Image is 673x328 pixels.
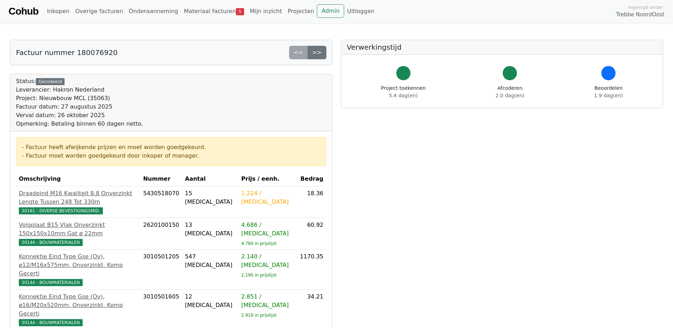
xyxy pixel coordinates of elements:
[19,221,137,238] div: Volgplaat B15 Vlak Onverzinkt 150x150x10mm Gat ø 22mm
[236,8,244,15] span: 5
[496,93,524,98] span: 2.0 dag(en)
[185,252,236,269] div: 547 [MEDICAL_DATA]
[185,189,236,206] div: 15 [MEDICAL_DATA]
[297,250,326,290] td: 1170.35
[16,111,143,120] div: Verval datum: 26 oktober 2025
[19,189,137,206] div: Draadeind M16 Kwaliteit 8.8 Onverzinkt Lengte Tussen 248 Tot 330m
[347,43,657,51] h5: Verwerkingstijd
[19,279,83,286] span: 30144 - BOUWMATERIALEN
[16,86,143,94] div: Leverancier: Hakron Nederland
[140,218,182,250] td: 2620100150
[19,293,137,327] a: Konnektie Eind Type Gse (Ov), ø16/M20x520mm, Onverzinkt, Komo Gecerti30144 - BOUWMATERIALEN
[16,48,117,57] h5: Factuur nummer 180076920
[308,46,326,59] a: >>
[181,4,247,18] a: Materiaal facturen5
[241,189,294,206] div: 1.224 / [MEDICAL_DATA]
[16,172,140,186] th: Omschrijving
[616,11,664,19] span: Trebbe NoordOost
[241,313,276,318] sub: 2.910 in prijslijst
[344,4,377,18] a: Uitloggen
[19,252,137,278] div: Konnektie Eind Type Gse (Ov), ø12/M16x575mm, Onverzinkt, Komo Gecerti
[19,207,103,214] span: 30181 - DIVERSE BEVESTIGINGSMID.
[140,186,182,218] td: 5430518070
[297,186,326,218] td: 18.36
[140,172,182,186] th: Nummer
[241,221,294,238] div: 4.686 / [MEDICAL_DATA]
[140,250,182,290] td: 3010501205
[628,4,664,11] span: Ingelogd onder:
[19,189,137,215] a: Draadeind M16 Kwaliteit 8.8 Onverzinkt Lengte Tussen 248 Tot 330m30181 - DIVERSE BEVESTIGINGSMID.
[182,172,238,186] th: Aantal
[381,84,426,99] div: Project toekennen
[317,4,344,18] a: Admin
[185,293,236,310] div: 12 [MEDICAL_DATA]
[19,319,83,326] span: 30144 - BOUWMATERIALEN
[241,241,276,246] sub: 4.780 in prijslijst
[19,239,83,246] span: 30144 - BOUWMATERIALEN
[238,172,297,186] th: Prijs / eenh.
[22,143,320,152] div: - Factuur heeft afwijkende prijzen en moet worden goedgekeurd.
[22,152,320,160] div: - Factuur moet worden goedgekeurd door inkoper of manager.
[16,103,143,111] div: Factuur datum: 27 augustus 2025
[19,252,137,286] a: Konnektie Eind Type Gse (Ov), ø12/M16x575mm, Onverzinkt, Komo Gecerti30144 - BOUWMATERIALEN
[297,172,326,186] th: Bedrag
[16,120,143,128] div: Opmerking: Betaling binnen 60 dagen netto.
[19,293,137,318] div: Konnektie Eind Type Gse (Ov), ø16/M20x520mm, Onverzinkt, Komo Gecerti
[9,3,38,20] a: Cohub
[185,221,236,238] div: 13 [MEDICAL_DATA]
[594,84,623,99] div: Beoordelen
[16,94,143,103] div: Project: Nieuwbouw MCL (35063)
[297,218,326,250] td: 60.92
[241,293,294,310] div: 2.851 / [MEDICAL_DATA]
[496,84,524,99] div: Afcoderen
[44,4,72,18] a: Inkopen
[126,4,181,18] a: Onderaanneming
[285,4,317,18] a: Projecten
[16,77,143,128] div: Status:
[19,221,137,246] a: Volgplaat B15 Vlak Onverzinkt 150x150x10mm Gat ø 22mm30144 - BOUWMATERIALEN
[241,252,294,269] div: 2.140 / [MEDICAL_DATA]
[72,4,126,18] a: Overige facturen
[36,78,65,85] div: Gecodeerd
[241,273,276,278] sub: 2.190 in prijslijst
[389,93,418,98] span: 5.4 dag(en)
[247,4,285,18] a: Mijn inzicht
[594,93,623,98] span: 1.9 dag(en)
